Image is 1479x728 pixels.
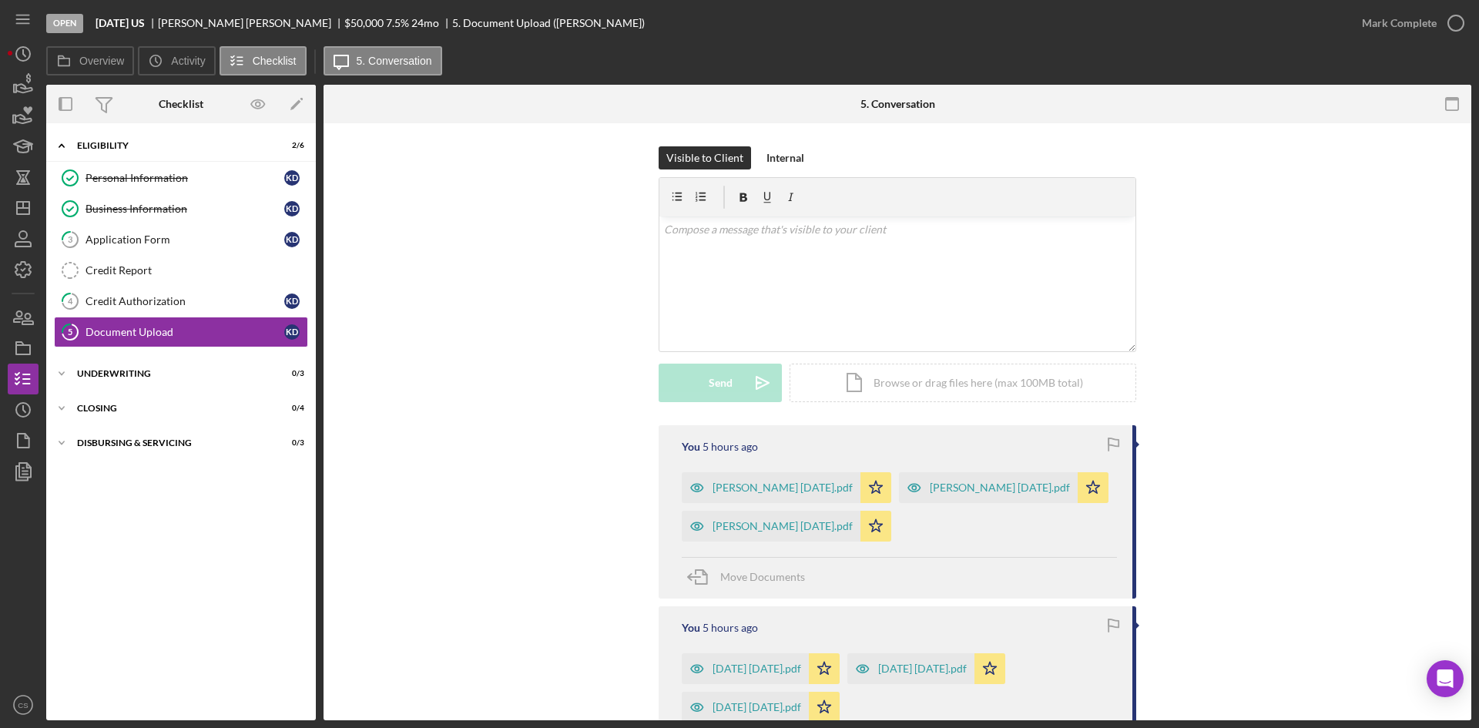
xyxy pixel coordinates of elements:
div: 5. Conversation [860,98,935,110]
a: Business InformationKD [54,193,308,224]
div: You [682,622,700,634]
div: Send [709,364,733,402]
text: CS [18,701,28,710]
button: Move Documents [682,558,820,596]
button: Overview [46,46,134,75]
div: [DATE] [DATE].pdf [878,663,967,675]
a: 3Application FormKD [54,224,308,255]
div: Business Information [86,203,284,215]
a: Credit Report [54,255,308,286]
div: [PERSON_NAME] [DATE].pdf [713,481,853,494]
div: [PERSON_NAME] [PERSON_NAME] [158,17,344,29]
button: 5. Conversation [324,46,442,75]
div: Application Form [86,233,284,246]
div: 7.5 % [386,17,409,29]
div: Credit Report [86,264,307,277]
button: [PERSON_NAME] [DATE].pdf [682,511,891,542]
button: CS [8,689,39,720]
a: Personal InformationKD [54,163,308,193]
div: 2 / 6 [277,141,304,150]
div: K D [284,232,300,247]
span: $50,000 [344,16,384,29]
div: [DATE] [DATE].pdf [713,663,801,675]
div: Document Upload [86,326,284,338]
div: Open [46,14,83,33]
button: Mark Complete [1347,8,1471,39]
div: K D [284,201,300,216]
div: Closing [77,404,266,413]
label: 5. Conversation [357,55,432,67]
div: 24 mo [411,17,439,29]
div: 0 / 4 [277,404,304,413]
tspan: 5 [68,327,72,337]
label: Activity [171,55,205,67]
div: Visible to Client [666,146,743,169]
button: Send [659,364,782,402]
div: K D [284,324,300,340]
div: [PERSON_NAME] [DATE].pdf [713,520,853,532]
button: [PERSON_NAME] [DATE].pdf [899,472,1108,503]
div: K D [284,170,300,186]
div: [PERSON_NAME] [DATE].pdf [930,481,1070,494]
button: Internal [759,146,812,169]
div: Checklist [159,98,203,110]
label: Overview [79,55,124,67]
div: Disbursing & Servicing [77,438,266,448]
a: 5Document UploadKD [54,317,308,347]
time: 2025-10-08 15:30 [703,441,758,453]
button: Checklist [220,46,307,75]
button: Activity [138,46,215,75]
button: [DATE] [DATE].pdf [847,653,1005,684]
div: 0 / 3 [277,438,304,448]
div: Credit Authorization [86,295,284,307]
div: Mark Complete [1362,8,1437,39]
span: Move Documents [720,570,805,583]
button: Visible to Client [659,146,751,169]
button: [DATE] [DATE].pdf [682,653,840,684]
div: Open Intercom Messenger [1427,660,1464,697]
a: 4Credit AuthorizationKD [54,286,308,317]
div: You [682,441,700,453]
div: Eligibility [77,141,266,150]
label: Checklist [253,55,297,67]
tspan: 3 [68,234,72,244]
b: [DATE] US [96,17,145,29]
div: Internal [766,146,804,169]
div: 0 / 3 [277,369,304,378]
div: 5. Document Upload ([PERSON_NAME]) [452,17,645,29]
div: K D [284,294,300,309]
div: [DATE] [DATE].pdf [713,701,801,713]
div: Personal Information [86,172,284,184]
tspan: 4 [68,296,73,306]
button: [PERSON_NAME] [DATE].pdf [682,472,891,503]
div: Underwriting [77,369,266,378]
button: [DATE] [DATE].pdf [682,692,840,723]
time: 2025-10-08 15:24 [703,622,758,634]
